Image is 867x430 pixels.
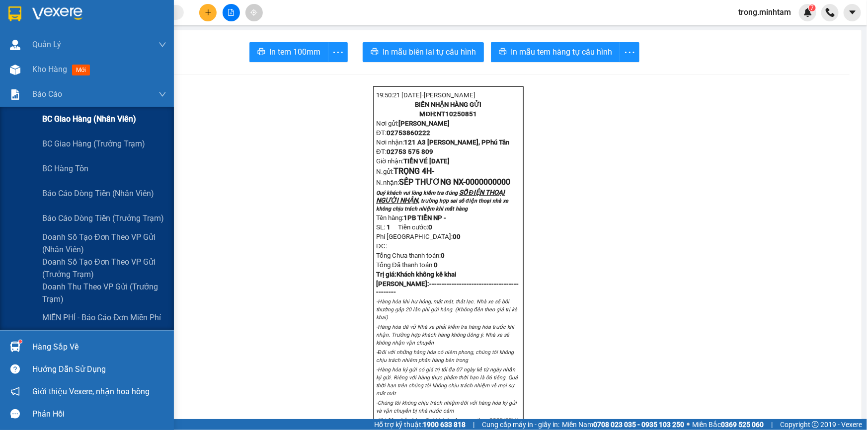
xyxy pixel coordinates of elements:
[8,8,24,19] span: Gửi:
[423,421,466,429] strong: 1900 633 818
[809,4,816,11] sup: 7
[228,9,235,16] span: file-add
[8,65,162,77] div: Tên hàng: 1PB TIỀN NP ( : 1 )
[205,9,212,16] span: plus
[376,242,387,250] span: ĐC:
[383,46,476,58] span: In mẫu biên lai tự cấu hình
[844,4,861,21] button: caret-down
[387,148,433,155] span: 02753 575 809
[10,40,20,50] img: warehouse-icon
[810,4,814,11] span: 7
[403,157,450,165] span: TIỀN VÉ [DATE]
[620,42,639,62] button: more
[424,91,475,99] span: [PERSON_NAME]
[42,311,161,324] span: MIỄN PHÍ - Báo cáo đơn miễn phí
[328,42,348,62] button: more
[420,110,477,118] strong: MĐH:
[376,129,387,137] span: ĐT:
[771,419,773,430] span: |
[730,6,799,18] span: trong.minhtam
[42,113,136,125] span: BC giao hàng (nhân viên)
[134,64,148,78] span: SL
[32,65,67,74] span: Kho hàng
[376,168,434,175] span: N.gửi:
[415,101,481,108] strong: BIÊN NHẬN HÀNG GỬI
[499,48,507,57] span: printer
[10,342,20,352] img: warehouse-icon
[245,4,263,21] button: aim
[42,187,154,200] span: Báo cáo dòng tiền (nhân viên)
[32,340,166,355] div: Hàng sắp về
[250,9,257,16] span: aim
[803,8,812,17] img: icon-new-feature
[428,223,432,231] span: 0
[19,340,22,343] sup: 1
[10,65,20,75] img: warehouse-icon
[687,423,690,427] span: ⚪️
[42,162,88,175] span: BC hàng tồn
[376,298,517,321] em: -Hàng hóa khi hư hỏng, mất mát. thất lạc. Nhà xe sẽ bồi thường gấp 20 lần phí gửi hàng. (Không đề...
[376,190,458,196] span: Quý khách vui lòng kiểm tra đúng
[374,419,466,430] span: Hỗ trợ kỹ thuật:
[371,48,379,57] span: printer
[620,46,639,59] span: more
[376,233,461,240] span: Phí [GEOGRAPHIC_DATA]:
[363,42,484,62] button: printerIn mẫu biên lai tự cấu hình
[42,281,166,305] span: Doanh thu theo VP gửi (Trưởng Trạm)
[95,8,162,20] div: Bến Tre
[466,177,510,187] span: 0000000000
[42,138,145,150] span: BC giao hàng (trưởng trạm)
[396,271,456,278] span: Khách không kê khai
[441,252,445,259] span: 0
[434,261,438,269] span: 0
[398,223,432,231] span: Tiền cước:
[32,407,166,422] div: Phản hồi
[848,8,857,17] span: caret-down
[376,349,514,363] em: -Đối với những hàng hóa có niêm phong, chúng tôi không chịu trách nhiêm phần hàng bên trong
[473,419,474,430] span: |
[42,212,164,224] span: Báo cáo dòng tiền (trưởng trạm)
[376,148,387,155] span: ĐT:
[453,233,461,240] strong: 0
[376,261,432,269] span: Tổng Đã thanh toán
[394,166,434,176] span: TRỌNG 4H-
[42,256,166,281] span: Doanh số tạo đơn theo VP gửi (trưởng trạm)
[376,252,445,259] span: Tổng Chưa thanh toán:
[32,362,166,377] div: Hướng dẫn sử dụng
[8,8,88,31] div: [PERSON_NAME]
[32,38,61,51] span: Quản Lý
[376,198,508,212] span: trường hợp sai số điện thoại nhà xe không chịu trách nhiệm khi mất hàng
[376,179,510,186] span: N.nhận:
[10,387,20,396] span: notification
[457,233,461,240] span: 0
[376,157,450,165] span: Giờ nhận:
[387,223,391,231] span: 1
[32,88,62,100] span: Báo cáo
[376,400,517,414] em: -Chúng tôi không chịu trách nhiệm đối với hàng hóa ký gửi và vận chuyển bị nhà nước cấm
[398,120,450,127] span: [PERSON_NAME]
[437,110,477,118] span: NT10250851
[482,419,559,430] span: Cung cấp máy in - giấy in:
[511,46,612,58] span: In mẫu tem hàng tự cấu hình
[10,364,20,374] span: question-circle
[376,324,514,346] em: -Hàng hóa dễ vỡ Nhà xe phải kiểm tra hàng hóa trước khi nhận. Trường hợp khách hàng không đồng ý....
[10,409,20,419] span: message
[158,90,166,98] span: down
[8,6,21,21] img: logo-vxr
[491,42,620,62] button: printerIn mẫu tem hàng tự cấu hình
[387,129,430,137] span: 02753860222
[249,42,328,62] button: printerIn tem 100mm
[593,421,684,429] strong: 0708 023 035 - 0935 103 250
[376,91,475,99] span: 19:50:21 [DATE]-
[8,31,88,43] div: TRỌNG 4H
[812,421,819,428] span: copyright
[328,46,347,59] span: more
[826,8,835,17] img: phone-icon
[32,385,150,398] span: Giới thiệu Vexere, nhận hoa hồng
[95,20,162,44] div: SẾP THƯƠNG NX
[376,189,505,204] span: SỐ ĐIỆN THOẠI NGƯỜI NHẬN,
[721,421,764,429] strong: 0369 525 060
[223,4,240,21] button: file-add
[376,214,446,221] span: Tên hàng:
[376,223,385,231] span: SL:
